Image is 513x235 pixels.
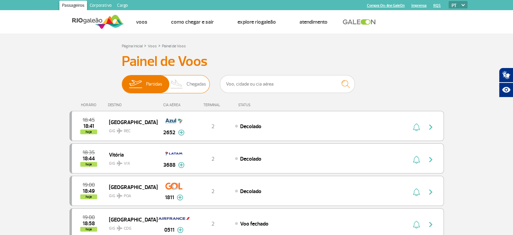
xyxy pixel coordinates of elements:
[87,1,114,11] a: Corporativo
[235,103,290,107] div: STATUS
[240,188,261,195] span: Decolado
[83,189,95,193] span: 2025-09-26 18:49:00
[109,215,152,224] span: [GEOGRAPHIC_DATA]
[83,215,95,220] span: 2025-09-26 19:00:00
[367,3,405,8] a: Compra On-line GaleOn
[177,194,183,201] img: mais-info-painel-voo.svg
[240,220,268,227] span: Voo fechado
[178,130,184,136] img: mais-info-painel-voo.svg
[108,103,157,107] div: DESTINO
[114,1,131,11] a: Cargo
[165,193,174,202] span: 1811
[117,128,122,134] img: destiny_airplane.svg
[124,128,131,134] span: REC
[427,156,435,164] img: seta-direita-painel-voo.svg
[162,44,186,49] a: Painel de Voos
[499,83,513,97] button: Abrir recursos assistivos.
[171,19,214,25] a: Como chegar e sair
[427,123,435,131] img: seta-direita-painel-voo.svg
[164,226,174,234] span: 0511
[83,183,95,187] span: 2025-09-26 19:00:00
[148,44,157,49] a: Voos
[83,156,95,161] span: 2025-09-26 18:44:00
[124,193,131,199] span: POA
[117,193,122,198] img: destiny_airplane.svg
[80,227,97,232] span: hoje
[109,189,152,199] span: GIG
[109,150,152,159] span: Vitória
[109,118,152,126] span: [GEOGRAPHIC_DATA]
[117,161,122,166] img: destiny_airplane.svg
[427,220,435,229] img: seta-direita-painel-voo.svg
[157,103,191,107] div: CIA AÉREA
[237,19,276,25] a: Explore RIOgaleão
[211,123,215,130] span: 2
[83,118,95,122] span: 2025-09-26 18:45:00
[163,161,175,169] span: 3688
[80,194,97,199] span: hoje
[109,157,152,167] span: GIG
[122,53,392,70] h3: Painel de Voos
[80,162,97,167] span: hoje
[124,226,132,232] span: CDG
[124,161,130,167] span: VIX
[136,19,147,25] a: Voos
[59,1,87,11] a: Passageiros
[499,68,513,83] button: Abrir tradutor de língua de sinais.
[125,75,146,93] img: slider-embarque
[427,188,435,196] img: seta-direita-painel-voo.svg
[413,123,420,131] img: sino-painel-voo.svg
[146,75,162,93] span: Partidas
[191,103,235,107] div: TERMINAL
[177,227,183,233] img: mais-info-painel-voo.svg
[163,128,175,137] span: 2652
[433,3,441,8] a: RQS
[117,226,122,231] img: destiny_airplane.svg
[413,156,420,164] img: sino-painel-voo.svg
[211,156,215,162] span: 2
[211,220,215,227] span: 2
[72,103,108,107] div: HORÁRIO
[240,156,261,162] span: Decolado
[187,75,206,93] span: Chegadas
[144,42,146,49] a: >
[240,123,261,130] span: Decolado
[178,162,184,168] img: mais-info-painel-voo.svg
[413,188,420,196] img: sino-painel-voo.svg
[83,124,94,128] span: 2025-09-26 18:41:11
[109,222,152,232] span: GIG
[80,130,97,134] span: hoje
[109,183,152,191] span: [GEOGRAPHIC_DATA]
[300,19,327,25] a: Atendimento
[220,75,355,93] input: Voo, cidade ou cia aérea
[109,124,152,134] span: GIG
[167,75,187,93] img: slider-desembarque
[83,221,95,226] span: 2025-09-26 18:58:30
[122,44,143,49] a: Página Inicial
[413,220,420,229] img: sino-painel-voo.svg
[411,3,427,8] a: Imprensa
[83,150,95,155] span: 2025-09-26 18:35:00
[499,68,513,97] div: Plugin de acessibilidade da Hand Talk.
[211,188,215,195] span: 2
[158,42,161,49] a: >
